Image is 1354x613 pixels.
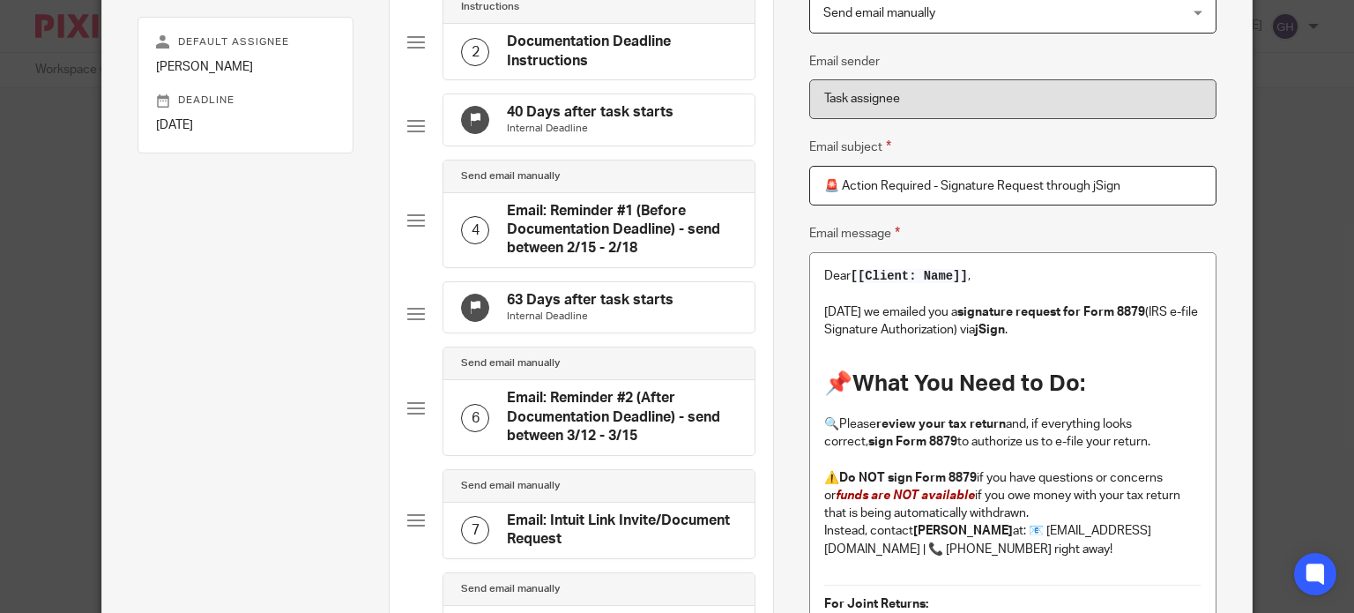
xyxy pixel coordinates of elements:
[851,269,968,283] span: [[Client: Name]]
[824,267,1201,285] p: Dear ,
[461,404,489,432] div: 6
[461,169,560,183] h4: Send email manually
[507,310,673,324] p: Internal Deadline
[809,53,880,71] label: Email sender
[507,389,737,445] h4: Email: Reminder #2 (After Documentation Deadline) - send between 3/12 - 3/15
[836,490,975,502] span: funds are NOT available
[824,469,1201,523] p: ⚠️ if you have questions or concerns or if you owe money with your tax return that is being autom...
[839,472,977,484] strong: Do NOT sign Form 8879
[461,582,560,596] h4: Send email manually
[852,372,1085,395] strong: What You Need to Do:
[824,370,1201,398] h1: 📌
[824,415,1201,452] p: 🔍Please and, if everything looks correct, to authorize us to e-file your return.
[461,516,489,544] div: 7
[824,522,1201,558] p: Instead, contact at: 📧 [EMAIL_ADDRESS][DOMAIN_NAME] | 📞 [PHONE_NUMBER] right away!
[507,512,737,549] h4: Email: Intuit Link Invite/Document Request
[975,324,1005,336] strong: jSign
[507,122,673,136] p: Internal Deadline
[868,436,957,448] strong: sign Form 8879
[461,479,560,493] h4: Send email manually
[876,418,1006,430] strong: review your tax return
[507,202,737,258] h4: Email: Reminder #1 (Before Documentation Deadline) - send between 2/15 - 2/18
[507,291,673,310] h4: 63 Days after task starts
[461,38,489,66] div: 2
[809,137,891,157] label: Email subject
[957,306,1145,318] strong: signature request for Form 8879
[507,103,673,122] h4: 40 Days after task starts
[823,7,935,19] span: Send email manually
[824,598,928,610] strong: For Joint Returns:
[913,525,1013,537] strong: [PERSON_NAME]
[809,223,900,243] label: Email message
[461,356,560,370] h4: Send email manually
[156,58,335,76] p: [PERSON_NAME]
[156,35,335,49] p: Default assignee
[824,303,1201,340] p: [DATE] we emailed you a (IRS e-file Signature Authorization) via .
[809,166,1216,206] input: Subject
[156,93,335,108] p: Deadline
[507,33,737,71] h4: Documentation Deadline Instructions
[156,116,335,134] p: [DATE]
[461,216,489,244] div: 4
